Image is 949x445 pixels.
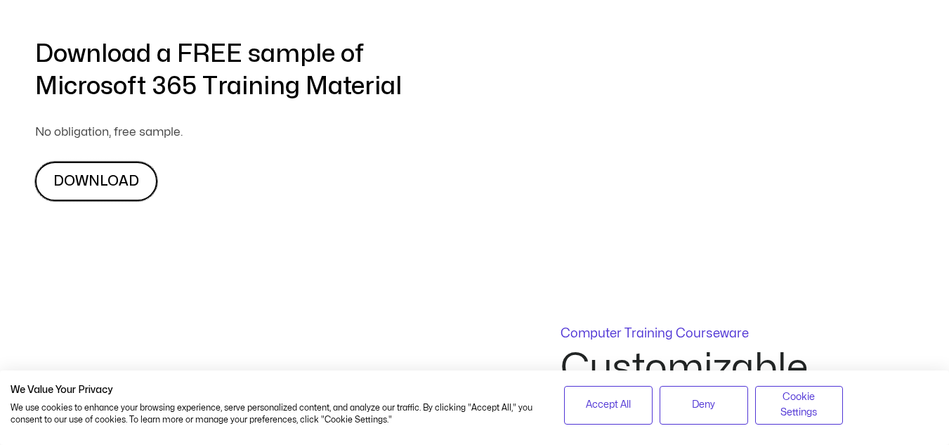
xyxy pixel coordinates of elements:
[755,386,844,425] button: Adjust cookie preferences
[11,402,543,426] p: We use cookies to enhance your browsing experience, serve personalized content, and analyze our t...
[764,389,835,421] span: Cookie Settings
[586,397,631,413] span: Accept All
[564,386,653,425] button: Accept all cookies
[35,38,402,103] div: Download a FREE sample of Microsoft 365 Training Material
[692,397,715,413] span: Deny
[35,124,402,141] div: No obligation, free sample.
[660,386,748,425] button: Deny all cookies
[561,328,842,340] p: Computer Training Courseware
[11,384,543,396] h2: We Value Your Privacy
[35,162,157,201] a: DOWNLOAD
